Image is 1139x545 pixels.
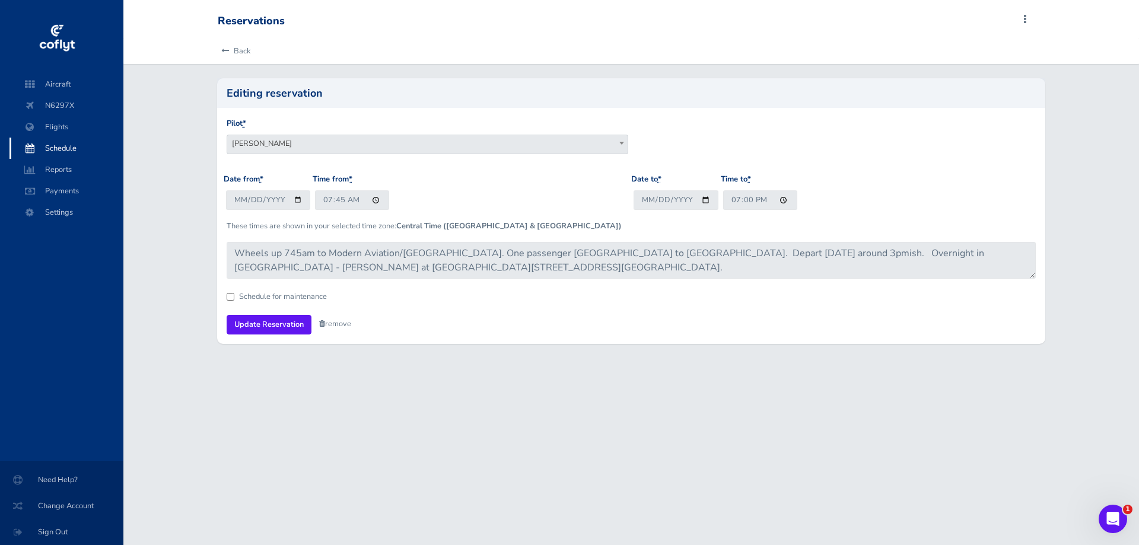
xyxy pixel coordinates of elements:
[14,521,109,543] span: Sign Out
[658,174,661,184] abbr: required
[313,173,352,186] label: Time from
[227,135,628,152] span: Matthew Hartsfield
[239,293,327,301] label: Schedule for maintenance
[319,318,351,329] a: remove
[1123,505,1132,514] span: 1
[747,174,751,184] abbr: required
[21,159,112,180] span: Reports
[227,315,311,334] input: Update Reservation
[227,88,1036,98] h2: Editing reservation
[21,95,112,116] span: N6297X
[227,117,246,130] label: Pilot
[1099,505,1127,533] iframe: Intercom live chat
[218,15,285,28] div: Reservations
[227,242,1036,279] textarea: Wheels up 745am to Modern Aviation/[GEOGRAPHIC_DATA]. One passenger [GEOGRAPHIC_DATA] to [GEOGRAP...
[224,173,263,186] label: Date from
[21,180,112,202] span: Payments
[21,202,112,223] span: Settings
[631,173,661,186] label: Date to
[21,74,112,95] span: Aircraft
[396,221,622,231] b: Central Time ([GEOGRAPHIC_DATA] & [GEOGRAPHIC_DATA])
[260,174,263,184] abbr: required
[243,118,246,129] abbr: required
[21,138,112,159] span: Schedule
[14,495,109,517] span: Change Account
[349,174,352,184] abbr: required
[721,173,751,186] label: Time to
[21,116,112,138] span: Flights
[227,135,628,154] span: Matthew Hartsfield
[14,469,109,490] span: Need Help?
[227,220,1036,232] p: These times are shown in your selected time zone:
[37,21,77,56] img: coflyt logo
[218,38,250,64] a: Back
